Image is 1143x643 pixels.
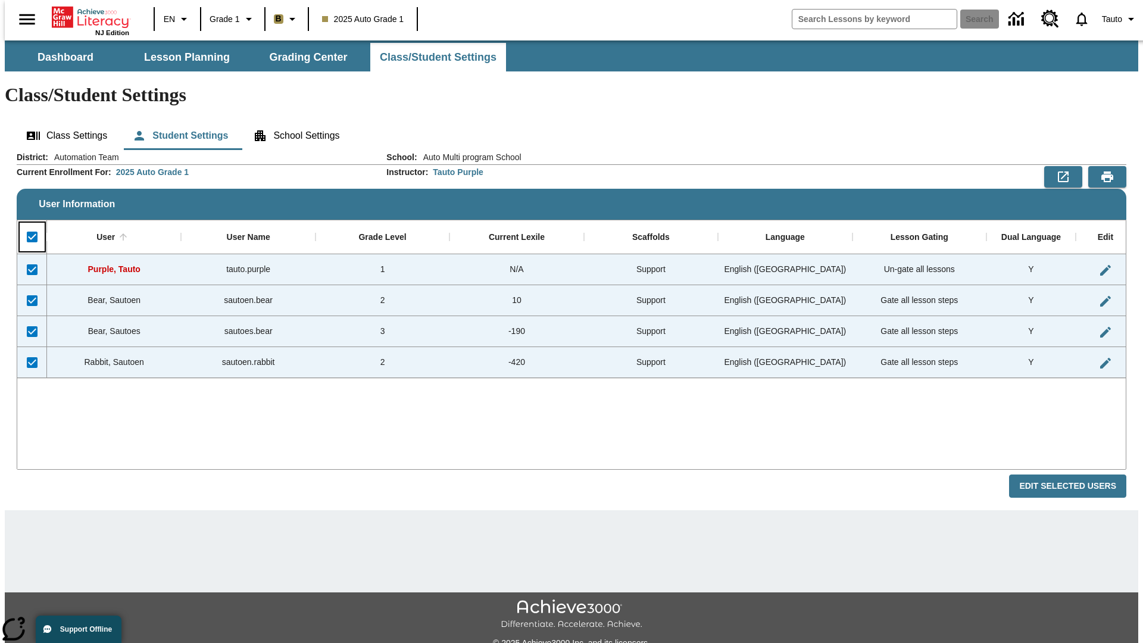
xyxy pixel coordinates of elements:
[986,254,1076,285] div: Y
[1034,3,1066,35] a: Resource Center, Will open in new tab
[718,285,852,316] div: English (US)
[269,8,304,30] button: Boost Class color is light brown. Change class color
[5,43,507,71] div: SubNavbar
[1097,8,1143,30] button: Profile/Settings
[986,285,1076,316] div: Y
[718,316,852,347] div: English (US)
[852,316,986,347] div: Gate all lesson steps
[243,121,349,150] button: School Settings
[181,316,315,347] div: sautoes.bear
[17,167,111,177] h2: Current Enrollment For :
[417,151,521,163] span: Auto Multi program School
[227,232,270,243] div: User Name
[88,295,140,305] span: Bear, Sautoen
[1009,475,1126,498] button: Edit Selected Users
[17,121,117,150] button: Class Settings
[88,264,140,274] span: Purple, Tauto
[316,285,449,316] div: 2
[1098,232,1113,243] div: Edit
[433,166,483,178] div: Tauto Purple
[852,254,986,285] div: Un-gate all lessons
[1094,258,1117,282] button: Edit User
[36,616,121,643] button: Support Offline
[449,316,583,347] div: -190
[1088,166,1126,188] button: Print Preview
[718,347,852,378] div: English (US)
[60,625,112,633] span: Support Offline
[386,152,417,163] h2: School :
[584,316,718,347] div: Support
[52,4,129,36] div: Home
[584,347,718,378] div: Support
[5,84,1138,106] h1: Class/Student Settings
[792,10,957,29] input: search field
[164,13,175,26] span: EN
[1094,351,1117,375] button: Edit User
[17,151,1126,498] div: User Information
[276,11,282,26] span: B
[249,43,368,71] button: Grading Center
[449,347,583,378] div: -420
[1102,13,1122,26] span: Tauto
[210,13,240,26] span: Grade 1
[205,8,261,30] button: Grade: Grade 1, Select a grade
[6,43,125,71] button: Dashboard
[986,316,1076,347] div: Y
[718,254,852,285] div: English (US)
[891,232,948,243] div: Lesson Gating
[123,121,238,150] button: Student Settings
[1094,289,1117,313] button: Edit User
[316,254,449,285] div: 1
[316,347,449,378] div: 2
[489,232,545,243] div: Current Lexile
[181,254,315,285] div: tauto.purple
[181,347,315,378] div: sautoen.rabbit
[358,232,406,243] div: Grade Level
[85,357,144,367] span: Rabbit, Sautoen
[181,285,315,316] div: sautoen.bear
[386,167,428,177] h2: Instructor :
[88,326,140,336] span: Bear, Sautoes
[766,232,805,243] div: Language
[5,40,1138,71] div: SubNavbar
[501,600,642,630] img: Achieve3000 Differentiate Accelerate Achieve
[632,232,670,243] div: Scaffolds
[116,166,189,178] div: 2025 Auto Grade 1
[95,29,129,36] span: NJ Edition
[1044,166,1082,188] button: Export to CSV
[584,254,718,285] div: Support
[1001,232,1061,243] div: Dual Language
[127,43,246,71] button: Lesson Planning
[449,285,583,316] div: 10
[1001,3,1034,36] a: Data Center
[852,347,986,378] div: Gate all lesson steps
[10,2,45,37] button: Open side menu
[986,347,1076,378] div: Y
[322,13,404,26] span: 2025 Auto Grade 1
[52,5,129,29] a: Home
[48,151,119,163] span: Automation Team
[1066,4,1097,35] a: Notifications
[17,121,1126,150] div: Class/Student Settings
[158,8,196,30] button: Language: EN, Select a language
[852,285,986,316] div: Gate all lesson steps
[96,232,115,243] div: User
[316,316,449,347] div: 3
[584,285,718,316] div: Support
[449,254,583,285] div: N/A
[17,152,48,163] h2: District :
[39,199,115,210] span: User Information
[370,43,506,71] button: Class/Student Settings
[1094,320,1117,344] button: Edit User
